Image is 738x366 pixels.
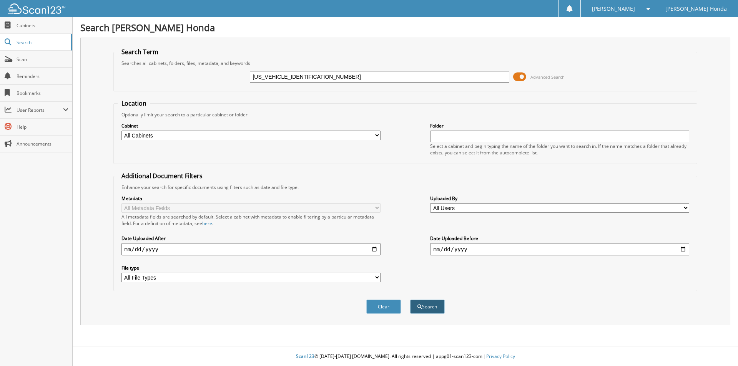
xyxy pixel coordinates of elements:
[202,220,212,227] a: here
[592,7,635,11] span: [PERSON_NAME]
[17,73,68,79] span: Reminders
[17,90,68,96] span: Bookmarks
[430,243,689,255] input: end
[121,235,381,242] label: Date Uploaded After
[17,56,68,63] span: Scan
[73,347,738,366] div: © [DATE]-[DATE] [DOMAIN_NAME]. All rights reserved | appg01-scan123-com |
[430,235,689,242] label: Date Uploaded Before
[8,3,65,14] img: scan123-logo-white.svg
[665,7,727,11] span: [PERSON_NAME] Honda
[17,141,68,147] span: Announcements
[486,353,515,359] a: Privacy Policy
[17,124,68,130] span: Help
[118,48,162,56] legend: Search Term
[118,184,693,190] div: Enhance your search for specific documents using filters such as date and file type.
[121,265,381,271] label: File type
[118,99,150,108] legend: Location
[366,300,401,314] button: Clear
[430,195,689,202] label: Uploaded By
[700,329,738,366] iframe: Chat Widget
[430,123,689,129] label: Folder
[121,123,381,129] label: Cabinet
[530,74,565,80] span: Advanced Search
[17,22,68,29] span: Cabinets
[17,107,63,113] span: User Reports
[296,353,314,359] span: Scan123
[430,143,689,156] div: Select a cabinet and begin typing the name of the folder you want to search in. If the name match...
[118,172,206,180] legend: Additional Document Filters
[121,243,381,255] input: start
[118,60,693,66] div: Searches all cabinets, folders, files, metadata, and keywords
[118,111,693,118] div: Optionally limit your search to a particular cabinet or folder
[121,214,381,227] div: All metadata fields are searched by default. Select a cabinet with metadata to enable filtering b...
[121,195,381,202] label: Metadata
[17,39,67,46] span: Search
[410,300,445,314] button: Search
[80,21,730,34] h1: Search [PERSON_NAME] Honda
